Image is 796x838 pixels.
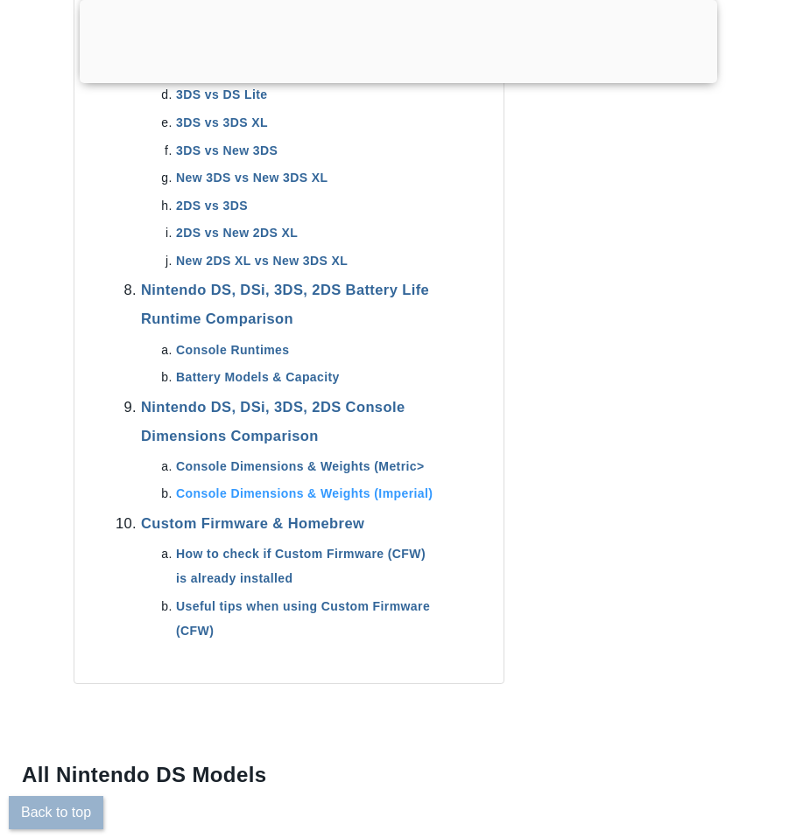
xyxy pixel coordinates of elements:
a: 2DS vs New 2DS XL [176,226,298,240]
a: Nintendo DS, DSi, 3DS, 2DS Console Dimensions Comparison [141,399,405,443]
a: 3DS vs 3DS XL [176,115,268,129]
a: How to check if Custom Firmware (CFW) is already installed [176,547,426,585]
a: Nintendo DS, DSi, 3DS, 2DS Battery Life Runtime Comparison [141,282,429,326]
a: 3DS vs DS Lite [176,87,268,101]
a: Console Dimensions & Weights (Metric> [176,459,425,473]
a: New 2DS XL vs New 3DS XL [176,254,348,268]
a: Console Dimensions & Weights (Imperial) [176,486,433,500]
a: Useful tips when using Custom Firmware (CFW) [176,599,430,638]
a: 3DS vs New 3DS [176,143,278,157]
a: Custom Firmware & Homebrew [141,515,364,531]
a: 2DS vs 3DS [176,199,248,213]
button: Back to top [9,796,103,829]
a: New 3DS vs New 3DS XL [176,171,328,185]
h1: All Nintendo DS Models [22,723,555,796]
a: Console Runtimes [176,343,289,357]
a: Battery Models & Capacity [176,370,340,384]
